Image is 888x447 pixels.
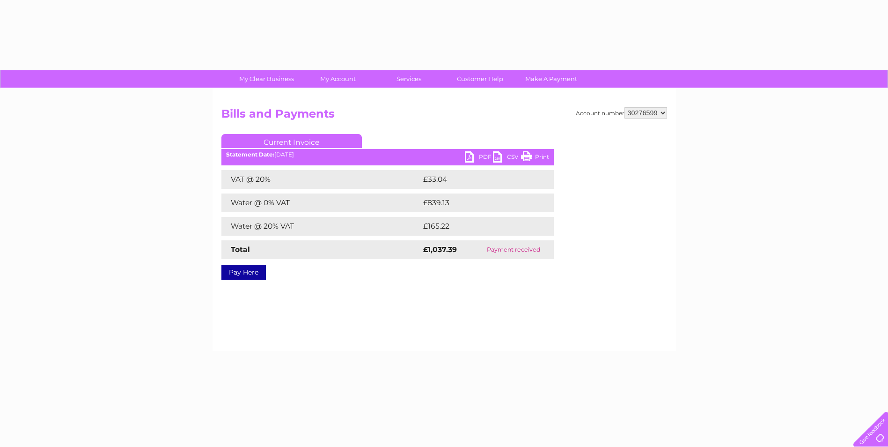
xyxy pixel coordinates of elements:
[231,245,250,254] strong: Total
[228,70,305,88] a: My Clear Business
[221,151,554,158] div: [DATE]
[421,170,535,189] td: £33.04
[221,134,362,148] a: Current Invoice
[221,265,266,280] a: Pay Here
[423,245,457,254] strong: £1,037.39
[221,107,667,125] h2: Bills and Payments
[226,151,274,158] b: Statement Date:
[421,194,536,212] td: £839.13
[521,151,549,165] a: Print
[576,107,667,119] div: Account number
[221,170,421,189] td: VAT @ 20%
[474,240,554,259] td: Payment received
[493,151,521,165] a: CSV
[441,70,519,88] a: Customer Help
[465,151,493,165] a: PDF
[221,217,421,236] td: Water @ 20% VAT
[513,70,590,88] a: Make A Payment
[221,194,421,212] td: Water @ 0% VAT
[299,70,376,88] a: My Account
[370,70,448,88] a: Services
[421,217,536,236] td: £165.22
